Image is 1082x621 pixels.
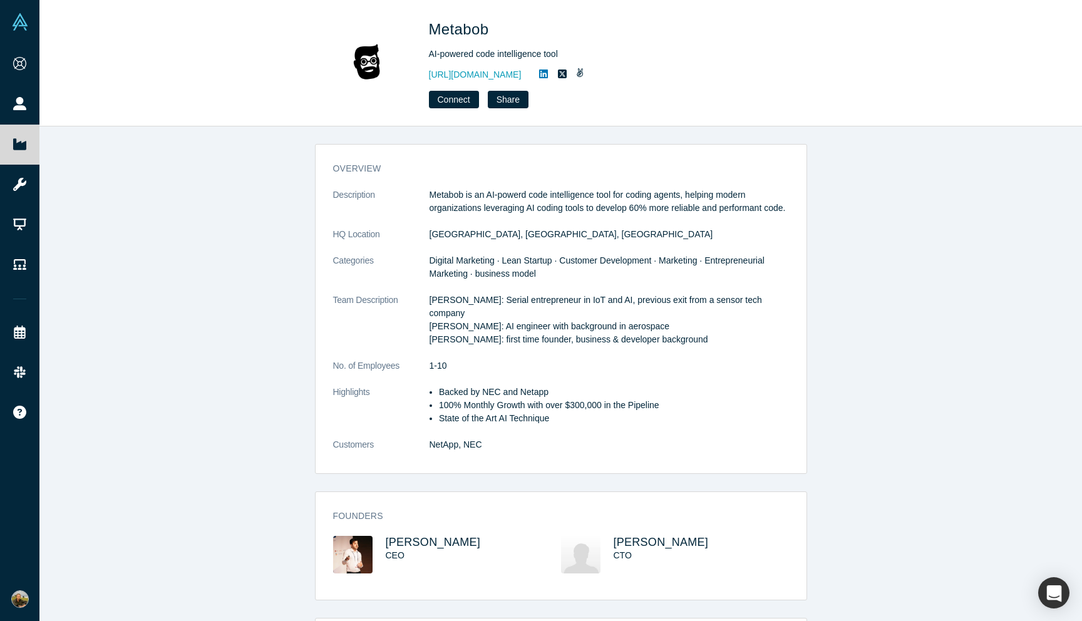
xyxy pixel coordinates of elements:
dt: HQ Location [333,228,430,254]
dt: Description [333,188,430,228]
p: [PERSON_NAME]: Serial entrepreneur in IoT and AI, previous exit from a sensor tech company [PERSO... [430,294,789,346]
dt: No. of Employees [333,359,430,386]
button: Connect [429,91,479,108]
a: [PERSON_NAME] [614,536,709,548]
h3: overview [333,162,771,175]
img: Avinash Gopal's Profile Image [561,536,600,573]
p: Metabob is an AI-powerd code intelligence tool for coding agents, helping modern organizations le... [430,188,789,215]
dd: 1-10 [430,359,789,372]
dt: Team Description [333,294,430,359]
div: AI-powered code intelligence tool [429,48,780,61]
dd: [GEOGRAPHIC_DATA], [GEOGRAPHIC_DATA], [GEOGRAPHIC_DATA] [430,228,789,241]
a: [PERSON_NAME] [386,536,481,548]
button: Share [488,91,528,108]
dd: NetApp, NEC [430,438,789,451]
li: State of the Art AI Technique [439,412,789,425]
img: Kyle Smith's Account [11,590,29,608]
h3: Founders [333,510,771,523]
span: CEO [386,550,404,560]
dt: Highlights [333,386,430,438]
span: Digital Marketing · Lean Startup · Customer Development · Marketing · Entrepreneurial Marketing ·... [430,255,765,279]
img: Massimiliano Genta's Profile Image [333,536,373,573]
dt: Categories [333,254,430,294]
img: Alchemist Vault Logo [11,13,29,31]
a: [URL][DOMAIN_NAME] [429,68,522,81]
dt: Customers [333,438,430,464]
span: CTO [614,550,632,560]
span: Metabob [429,21,493,38]
li: 100% Monthly Growth with over $300,000 in the Pipeline [439,399,789,412]
img: Metabob's Logo [324,18,411,106]
li: Backed by NEC and Netapp [439,386,789,399]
